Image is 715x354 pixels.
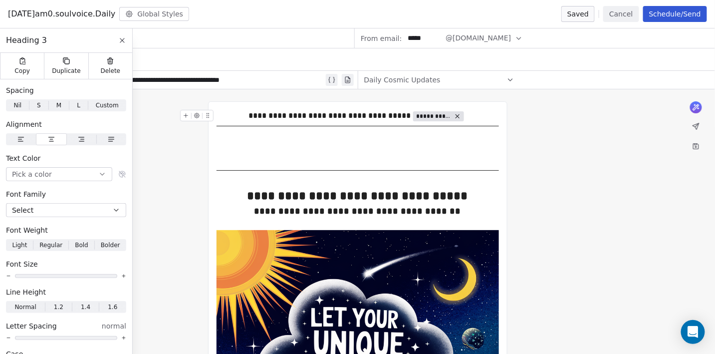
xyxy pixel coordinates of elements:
span: Line Height [6,287,46,297]
span: Font Weight [6,225,48,235]
span: Light [12,241,27,250]
span: M [56,101,61,110]
span: Bold [75,241,88,250]
span: L [77,101,80,110]
button: Global Styles [119,7,189,21]
div: Open Intercom Messenger [681,320,705,344]
span: Spacing [6,85,34,95]
span: Duplicate [52,67,80,75]
span: @[DOMAIN_NAME] [446,33,511,43]
span: Font Size [6,259,38,269]
span: Letter Spacing [6,321,57,331]
span: S [37,101,41,110]
span: Regular [39,241,62,250]
span: [DATE]am0.soulvoice.Daily [8,8,115,20]
span: Copy [14,67,30,75]
span: From email: [361,33,402,43]
span: 1.2 [54,303,63,312]
span: Normal [14,303,36,312]
span: Delete [101,67,121,75]
span: Custom [96,101,119,110]
span: Font Family [6,189,46,199]
span: normal [102,321,126,331]
span: Alignment [6,119,42,129]
span: Daily Cosmic Updates [364,75,441,85]
span: Select [12,205,33,215]
button: Pick a color [6,167,112,181]
span: Heading 3 [6,34,47,46]
span: Bolder [101,241,120,250]
button: Cancel [603,6,639,22]
span: Text Color [6,153,40,163]
span: Nil [13,101,21,110]
button: Schedule/Send [643,6,707,22]
span: 1.4 [81,303,90,312]
button: Saved [561,6,595,22]
span: 1.6 [108,303,117,312]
